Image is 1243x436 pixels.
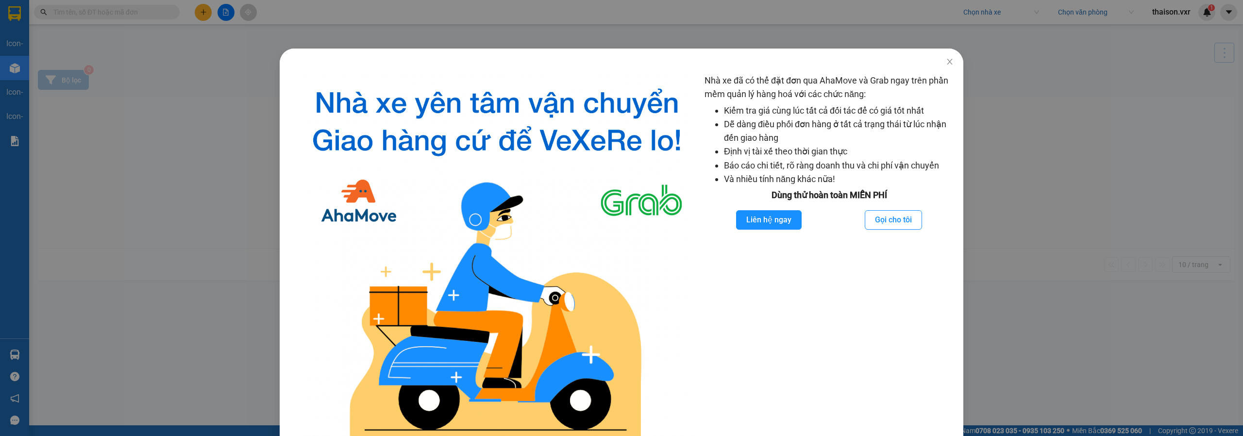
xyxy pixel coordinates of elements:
[724,172,954,186] li: Và nhiều tính năng khác nữa!
[724,145,954,158] li: Định vị tài xế theo thời gian thực
[946,58,954,66] span: close
[875,214,912,226] span: Gọi cho tôi
[724,117,954,145] li: Dễ dàng điều phối đơn hàng ở tất cả trạng thái từ lúc nhận đến giao hàng
[724,159,954,172] li: Báo cáo chi tiết, rõ ràng doanh thu và chi phí vận chuyển
[936,49,963,76] button: Close
[865,210,922,230] button: Gọi cho tôi
[724,104,954,117] li: Kiểm tra giá cùng lúc tất cả đối tác để có giá tốt nhất
[746,214,791,226] span: Liên hệ ngay
[705,188,954,202] div: Dùng thử hoàn toàn MIỄN PHÍ
[736,210,802,230] button: Liên hệ ngay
